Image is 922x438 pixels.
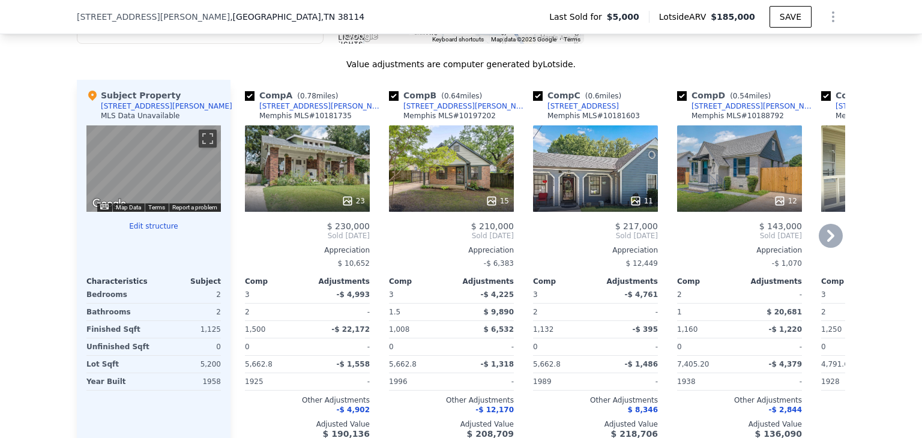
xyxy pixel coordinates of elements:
button: Toggle fullscreen view [199,130,217,148]
span: 5,662.8 [533,360,561,368]
div: Street View [86,125,221,212]
div: 2 [156,286,221,303]
div: Appreciation [533,245,658,255]
div: Comp A [245,89,343,101]
div: 1996 [389,373,449,390]
div: Map [86,125,221,212]
div: [STREET_ADDRESS][PERSON_NAME] [691,101,816,111]
div: Adjusted Value [677,419,802,429]
div: - [742,373,802,390]
span: ( miles) [725,92,776,100]
div: - [310,304,370,320]
span: 1,160 [677,325,698,334]
span: Sold [DATE] [533,231,658,241]
button: Map Data [116,203,141,212]
span: $ 20,681 [767,308,802,316]
div: 1,125 [156,321,221,338]
span: -$ 1,070 [772,259,802,268]
div: Unfinished Sqft [86,338,151,355]
div: - [742,286,802,303]
div: Comp [389,277,451,286]
div: [STREET_ADDRESS][PERSON_NAME] [403,101,528,111]
div: Other Adjustments [533,395,658,405]
span: 0.54 [733,92,749,100]
div: 2 [821,304,881,320]
span: -$ 395 [632,325,658,334]
span: ( miles) [292,92,343,100]
div: 5,200 [156,356,221,373]
span: -$ 4,993 [337,290,370,299]
span: Last Sold for [549,11,607,23]
span: $ 217,000 [615,221,658,231]
span: -$ 22,172 [331,325,370,334]
div: Adjusted Value [245,419,370,429]
div: 23 [342,195,365,207]
a: Open this area in Google Maps (opens a new window) [89,196,129,212]
span: -$ 1,486 [625,360,658,368]
div: 2 [245,304,305,320]
div: 1958 [156,373,221,390]
div: 1925 [245,373,305,390]
div: Comp [821,277,884,286]
div: - [598,304,658,320]
div: Other Adjustments [245,395,370,405]
a: Terms [564,36,580,43]
span: $ 10,652 [338,259,370,268]
span: , TN 38114 [321,12,364,22]
span: Map data ©2025 Google [491,36,556,43]
span: -$ 4,379 [769,360,802,368]
div: Bathrooms [86,304,151,320]
div: Appreciation [245,245,370,255]
div: Adjustments [740,277,802,286]
div: 1.5 [389,304,449,320]
span: 0.64 [444,92,460,100]
span: $185,000 [711,12,755,22]
div: Subject [154,277,221,286]
span: $ 143,000 [759,221,802,231]
a: [STREET_ADDRESS][PERSON_NAME] [677,101,816,111]
div: 12 [774,195,797,207]
div: Appreciation [389,245,514,255]
button: Edit structure [86,221,221,231]
span: $5,000 [607,11,639,23]
div: [STREET_ADDRESS][PERSON_NAME] [101,101,232,111]
span: $ 9,890 [484,308,514,316]
div: - [598,338,658,355]
span: 1,132 [533,325,553,334]
span: -$ 6,383 [484,259,514,268]
div: Bedrooms [86,286,151,303]
span: 0.78 [300,92,316,100]
div: Appreciation [677,245,802,255]
span: 0 [677,343,682,351]
div: Other Adjustments [677,395,802,405]
span: 5,662.8 [389,360,417,368]
span: Lotside ARV [659,11,711,23]
div: Adjustments [307,277,370,286]
span: $ 8,346 [628,406,658,414]
span: [STREET_ADDRESS][PERSON_NAME] [77,11,230,23]
div: Value adjustments are computer generated by Lotside . [77,58,845,70]
div: Memphis MLS # 10188792 [691,111,784,121]
span: Sold [DATE] [677,231,802,241]
span: 1,008 [389,325,409,334]
span: -$ 1,558 [337,360,370,368]
div: [STREET_ADDRESS] [547,101,619,111]
div: 11 [630,195,653,207]
span: 4,791.6 [821,360,849,368]
div: 1938 [677,373,737,390]
a: [STREET_ADDRESS][PERSON_NAME] [245,101,384,111]
span: 3 [245,290,250,299]
div: - [310,338,370,355]
div: Lot Sqft [86,356,151,373]
span: $ 210,000 [471,221,514,231]
span: 5,662.8 [245,360,273,368]
div: 0 [156,338,221,355]
div: - [310,373,370,390]
a: Terms [148,204,165,211]
div: 2 [533,304,593,320]
span: -$ 1,220 [769,325,802,334]
span: Sold [DATE] [245,231,370,241]
div: Memphis MLS # 10197202 [403,111,496,121]
span: 3 [533,290,538,299]
div: Subject Property [86,89,181,101]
